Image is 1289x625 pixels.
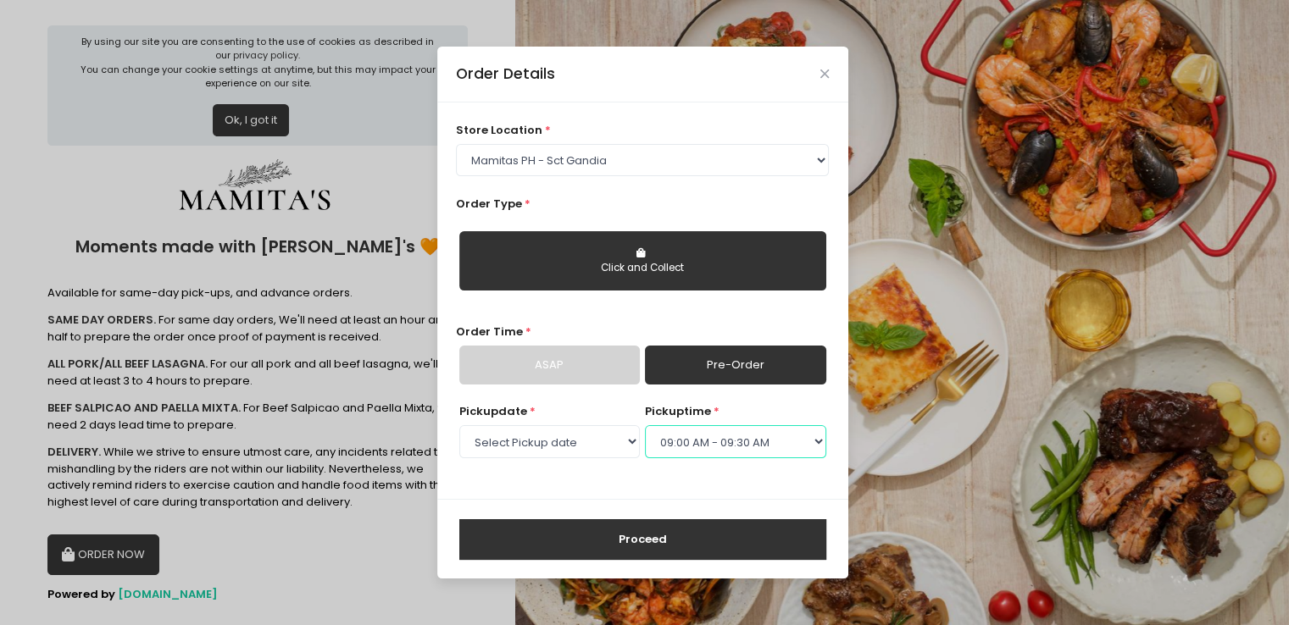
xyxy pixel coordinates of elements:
[459,403,527,419] span: Pickup date
[459,231,826,290] button: Click and Collect
[456,324,523,340] span: Order Time
[459,519,826,560] button: Proceed
[645,346,825,384] a: Pre-Order
[456,63,555,85] div: Order Details
[456,196,522,212] span: Order Type
[459,346,640,384] a: ASAP
[456,122,542,138] span: store location
[471,261,814,276] div: Click and Collect
[820,69,829,78] button: Close
[645,403,711,419] span: pickup time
